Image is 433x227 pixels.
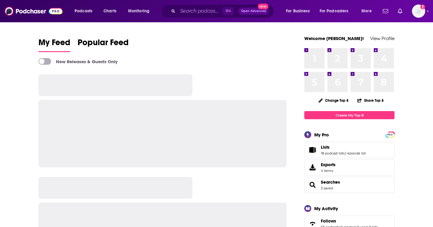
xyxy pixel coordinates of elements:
a: PRO [386,132,394,137]
span: Follows [321,218,336,224]
span: Charts [103,7,116,15]
span: ⌘ K [223,7,234,15]
a: Lists [321,145,366,150]
span: , [345,151,345,155]
a: Show notifications dropdown [395,6,405,16]
a: Lists [306,146,318,154]
a: Popular Feed [78,37,129,52]
span: New [258,4,269,9]
button: open menu [70,6,100,16]
a: Show notifications dropdown [380,6,391,16]
span: My Feed [38,37,70,51]
button: open menu [124,6,157,16]
div: My Activity [314,206,338,211]
a: 1 episode list [345,151,366,155]
svg: Add a profile image [420,5,425,9]
a: 18 podcast lists [321,151,345,155]
a: Searches [321,179,340,185]
button: Show profile menu [412,5,425,18]
a: Charts [100,6,120,16]
img: User Profile [412,5,425,18]
span: PRO [386,132,394,137]
button: Open AdvancedNew [238,8,269,15]
button: open menu [316,6,357,16]
span: Searches [304,177,395,193]
button: Change Top 8 [315,97,352,104]
span: Lists [321,145,330,150]
a: 3 saved [321,186,333,190]
input: Search podcasts, credits, & more... [178,6,223,16]
img: Podchaser - Follow, Share and Rate Podcasts [5,5,63,17]
span: Exports [306,163,318,172]
div: My Pro [314,132,329,138]
a: Create My Top 8 [304,111,395,119]
a: View Profile [370,36,395,41]
span: Lists [304,142,395,158]
span: For Podcasters [320,7,349,15]
a: Welcome [PERSON_NAME]! [304,36,364,41]
button: open menu [357,6,379,16]
span: Logged in as heidiv [412,5,425,18]
button: Share Top 8 [357,95,384,106]
span: Exports [321,162,336,167]
span: Monitoring [128,7,149,15]
span: Open Advanced [241,10,266,13]
a: My Feed [38,37,70,52]
span: For Business [286,7,310,15]
span: More [361,7,372,15]
button: open menu [282,6,317,16]
a: Follows [321,218,378,224]
div: Search podcasts, credits, & more... [167,4,280,18]
a: New Releases & Guests Only [38,58,118,65]
span: Podcasts [75,7,92,15]
a: Searches [306,181,318,189]
span: 4 items [321,169,336,173]
a: Exports [304,159,395,176]
span: Popular Feed [78,37,129,51]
